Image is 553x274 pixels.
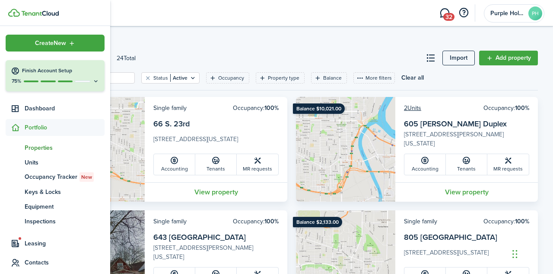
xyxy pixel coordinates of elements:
[268,74,299,82] filter-tag-label: Property type
[237,154,278,175] a: MR requests
[6,60,105,91] button: Finish Account Setup75%
[436,2,453,24] a: Messaging
[6,100,105,117] a: Dashboard
[6,35,105,52] button: Open menu
[81,173,92,181] span: New
[264,103,279,113] b: 100%
[443,13,454,21] span: 32
[515,217,529,226] b: 100%
[25,217,105,226] span: Inspections
[233,103,279,113] card-header-right: Occupancy:
[25,258,105,267] span: Contacts
[404,217,437,226] card-header-left: Single family
[153,103,187,113] card-header-left: Single family
[11,77,22,85] p: 75%
[25,187,105,197] span: Keys & Locks
[25,143,105,152] span: Properties
[311,72,347,84] filter-tag: Open filter
[25,104,105,113] span: Dashboard
[117,54,136,63] header-page-total: 24 Total
[153,74,168,82] filter-tag-label: Status
[323,74,342,82] filter-tag-label: Balance
[404,103,421,113] a: 2Units
[22,67,99,74] h4: Finish Account Setup
[6,199,105,214] a: Equipment
[512,241,518,267] div: Drag
[404,232,497,243] a: 805 [GEOGRAPHIC_DATA]
[510,232,553,274] iframe: Chat Widget
[483,103,529,113] card-header-right: Occupancy:
[6,184,105,199] a: Keys & Locks
[218,74,244,82] filter-tag-label: Occupancy
[25,123,105,132] span: Portfolio
[6,214,105,229] a: Inspections
[153,118,190,129] a: 66 S. 23rd
[35,40,66,46] span: Create New
[6,155,105,170] a: Units
[153,232,246,243] a: 643 [GEOGRAPHIC_DATA]
[479,51,538,65] a: Add property
[442,51,475,65] a: Import
[21,11,59,16] img: TenantCloud
[6,140,105,155] a: Properties
[6,170,105,184] a: Occupancy TrackerNew
[483,217,529,226] card-header-right: Occupancy:
[515,103,529,113] b: 100%
[8,9,20,17] img: TenantCloud
[456,6,471,20] button: Open resource center
[153,135,279,148] card-description: [STREET_ADDRESS][US_STATE]
[153,243,279,261] card-description: [STREET_ADDRESS][PERSON_NAME][US_STATE]
[154,154,195,175] a: Accounting
[296,97,395,202] img: Property avatar
[141,72,200,84] filter-tag: Open filter
[153,217,187,226] card-header-left: Single family
[264,217,279,226] b: 100%
[490,10,525,16] span: Purple Holdings, LLC
[233,217,279,226] card-header-right: Occupancy:
[401,72,424,84] button: Clear all
[145,182,287,202] a: View property
[446,154,487,175] a: Tenants
[353,72,395,84] button: More filters
[293,103,345,114] ribbon: Balance $10,021.00
[195,154,237,175] a: Tenants
[170,74,188,82] filter-tag-value: Active
[25,239,105,248] span: Leasing
[256,72,305,84] filter-tag: Open filter
[528,6,542,20] avatar-text: PH
[293,217,342,227] ribbon: Balance $2,133.00
[395,182,538,202] a: View property
[404,118,507,129] a: 605 [PERSON_NAME] Duplex
[25,158,105,167] span: Units
[404,154,446,175] a: Accounting
[144,74,152,81] button: Clear filter
[25,202,105,211] span: Equipment
[25,172,105,182] span: Occupancy Tracker
[404,130,529,148] card-description: [STREET_ADDRESS][PERSON_NAME][US_STATE]
[404,248,529,262] card-description: [STREET_ADDRESS][US_STATE]
[487,154,529,175] a: MR requests
[206,72,249,84] filter-tag: Open filter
